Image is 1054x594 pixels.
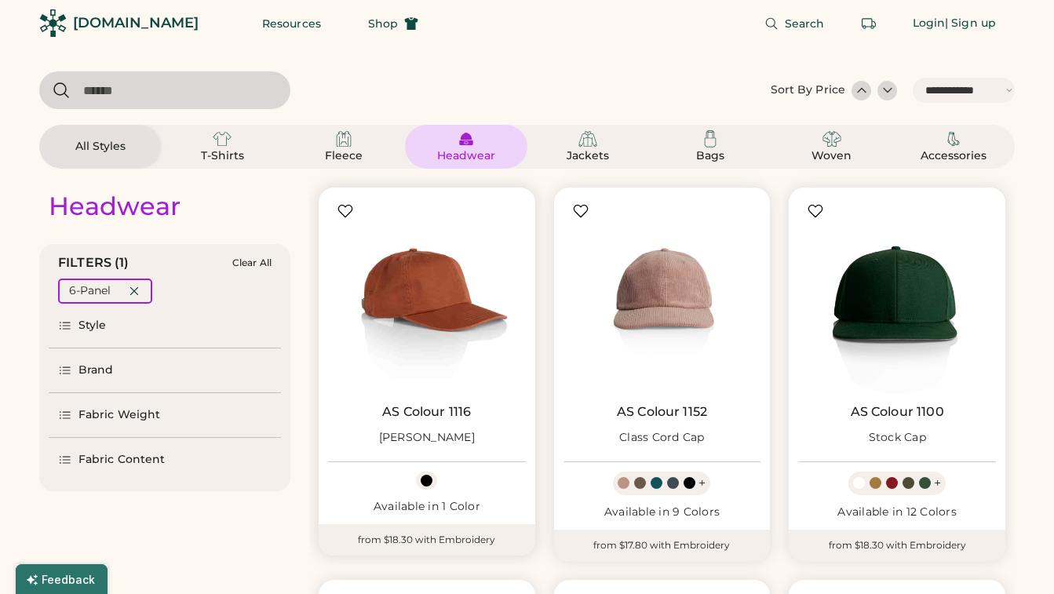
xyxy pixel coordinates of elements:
[78,318,107,333] div: Style
[328,197,526,395] img: AS Colour 1116 James Cap
[934,475,941,492] div: +
[232,257,272,268] div: Clear All
[382,404,471,420] a: AS Colour 1116
[78,407,160,423] div: Fabric Weight
[553,148,623,164] div: Jackets
[851,404,944,420] a: AS Colour 1100
[617,404,707,420] a: AS Colour 1152
[563,197,761,395] img: AS Colour 1152 Class Cord Cap
[213,129,232,148] img: T-Shirts Icon
[822,129,841,148] img: Woven Icon
[675,148,746,164] div: Bags
[789,530,1005,561] div: from $18.30 with Embroidery
[944,129,963,148] img: Accessories Icon
[554,530,771,561] div: from $17.80 with Embroidery
[797,148,867,164] div: Woven
[379,430,475,446] div: [PERSON_NAME]
[319,524,535,556] div: from $18.30 with Embroidery
[431,148,501,164] div: Headwear
[78,452,165,468] div: Fabric Content
[328,499,526,515] div: Available in 1 Color
[69,283,111,299] div: 6-Panel
[563,505,761,520] div: Available in 9 Colors
[58,253,129,272] div: FILTERS (1)
[853,8,884,39] button: Retrieve an order
[187,148,257,164] div: T-Shirts
[65,139,136,155] div: All Styles
[334,129,353,148] img: Fleece Icon
[785,18,825,29] span: Search
[78,363,114,378] div: Brand
[771,82,845,98] div: Sort By Price
[913,16,946,31] div: Login
[798,197,996,395] img: AS Colour 1100 Stock Cap
[349,8,437,39] button: Shop
[869,430,926,446] div: Stock Cap
[918,148,989,164] div: Accessories
[73,13,199,33] div: [DOMAIN_NAME]
[945,16,996,31] div: | Sign up
[619,430,705,446] div: Class Cord Cap
[701,129,720,148] img: Bags Icon
[457,129,476,148] img: Headwear Icon
[698,475,706,492] div: +
[39,9,67,37] img: Rendered Logo - Screens
[798,505,996,520] div: Available in 12 Colors
[49,191,181,222] div: Headwear
[368,18,398,29] span: Shop
[746,8,844,39] button: Search
[308,148,379,164] div: Fleece
[578,129,597,148] img: Jackets Icon
[243,8,340,39] button: Resources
